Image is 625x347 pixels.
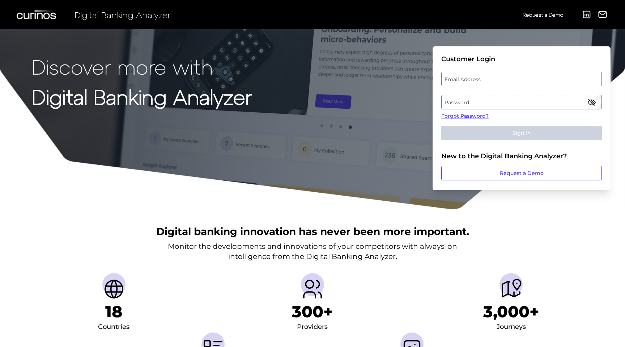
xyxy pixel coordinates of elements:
img: Curinos [17,10,57,19]
img: Journeys [499,277,523,301]
p: Discover more with [32,55,252,78]
img: Providers [301,277,324,301]
h1: 18 [105,302,122,321]
h2: Digital banking innovation has never been more important. [156,225,469,238]
span: Request a Demo [523,12,563,18]
label: Email Address [442,72,601,85]
div: Countries [98,321,129,333]
div: Customer Login [441,55,602,63]
a: Request a Demo [441,166,602,180]
label: Password [442,96,601,109]
div: Journeys [497,321,526,333]
p: Monitor the developments and innovations of your competitors with always-on intelligence from the... [168,241,457,262]
div: New to the Digital Banking Analyzer? [441,152,602,160]
div: Providers [297,321,328,333]
strong: Digital Banking Analyzer [32,84,252,109]
button: Sign In [441,126,602,140]
a: Forgot Password? [441,112,602,120]
h1: 3,000+ [483,302,539,321]
img: Countries [102,277,126,301]
a: Request a Demo [523,9,563,21]
span: Digital Banking Analyzer [75,9,171,20]
h1: 300+ [292,302,333,321]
